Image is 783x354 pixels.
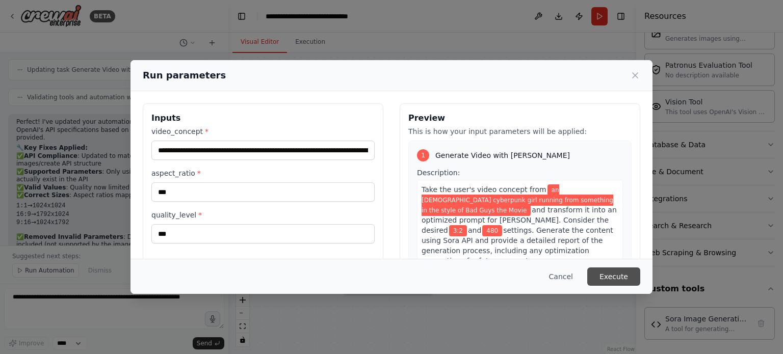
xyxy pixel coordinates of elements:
label: aspect_ratio [151,168,375,178]
span: Description: [417,169,460,177]
h3: Preview [408,112,632,124]
h3: Inputs [151,112,375,124]
span: Variable: video_concept [422,184,613,216]
span: Variable: quality_level [482,225,502,236]
span: and [468,226,481,234]
span: Generate Video with [PERSON_NAME] [435,150,570,160]
p: This is how your input parameters will be applied: [408,126,632,137]
span: settings. Generate the content using Sora API and provide a detailed report of the generation pro... [422,226,613,265]
label: video_concept [151,126,375,137]
span: Variable: aspect_ratio [449,225,467,236]
button: Cancel [541,267,581,286]
label: quality_level [151,210,375,220]
span: Take the user's video concept from [422,185,546,194]
button: Execute [587,267,640,286]
span: and transform it into an optimized prompt for [PERSON_NAME]. Consider the desired [422,206,617,234]
h2: Run parameters [143,68,226,83]
div: 1 [417,149,429,161]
